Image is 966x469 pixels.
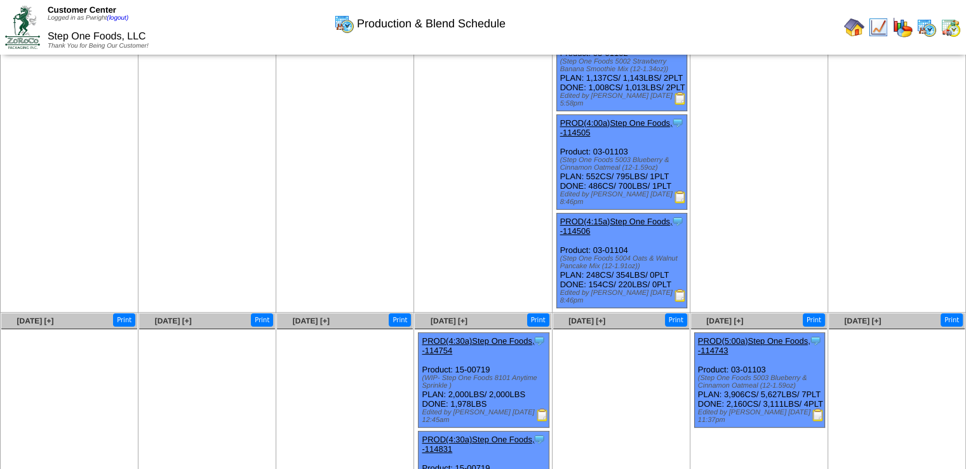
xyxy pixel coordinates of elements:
[560,191,687,206] div: Edited by [PERSON_NAME] [DATE] 8:46pm
[844,17,864,37] img: home.gif
[674,289,687,302] img: Production Report
[334,13,354,34] img: calendarprod.gif
[422,435,534,454] a: PROD(4:30a)Step One Foods, -114831
[422,409,549,424] div: Edited by [PERSON_NAME] [DATE] 12:45am
[671,116,684,129] img: Tooltip
[293,316,330,325] a: [DATE] [+]
[868,17,889,37] img: line_graph.gif
[389,313,411,327] button: Print
[941,17,961,37] img: calendarinout.gif
[556,115,687,210] div: Product: 03-01103 PLAN: 552CS / 795LBS / 1PLT DONE: 486CS / 700LBS / 1PLT
[113,313,135,327] button: Print
[5,6,40,48] img: ZoRoCo_Logo(Green%26Foil)%20jpg.webp
[892,17,913,37] img: graph.gif
[536,409,549,421] img: Production Report
[809,334,822,347] img: Tooltip
[560,92,687,107] div: Edited by [PERSON_NAME] [DATE] 5:58pm
[941,313,963,327] button: Print
[671,215,684,228] img: Tooltip
[556,214,687,308] div: Product: 03-01104 PLAN: 248CS / 354LBS / 0PLT DONE: 154CS / 220LBS / 0PLT
[17,316,53,325] a: [DATE] [+]
[674,191,687,203] img: Production Report
[422,336,534,355] a: PROD(4:30a)Step One Foods, -114754
[556,17,687,111] div: Product: 03-01102 PLAN: 1,137CS / 1,143LBS / 2PLT DONE: 1,008CS / 1,013LBS / 2PLT
[706,316,743,325] a: [DATE] [+]
[48,31,146,42] span: Step One Foods, LLC
[357,17,506,31] span: Production & Blend Schedule
[533,334,546,347] img: Tooltip
[916,17,937,37] img: calendarprod.gif
[422,374,549,390] div: (WIP- Step One Foods 8101 Anytime Sprinkle )
[674,92,687,105] img: Production Report
[431,316,467,325] a: [DATE] [+]
[48,43,149,50] span: Thank You for Being Our Customer!
[812,409,824,421] img: Production Report
[698,409,825,424] div: Edited by [PERSON_NAME] [DATE] 11:37pm
[48,15,128,22] span: Logged in as Pwright
[107,15,128,22] a: (logout)
[533,433,546,445] img: Tooltip
[560,289,687,304] div: Edited by [PERSON_NAME] [DATE] 8:46pm
[698,374,825,390] div: (Step One Foods 5003 Blueberry & Cinnamon Oatmeal (12-1.59oz)
[844,316,881,325] a: [DATE] [+]
[665,313,687,327] button: Print
[560,255,687,270] div: (Step One Foods 5004 Oats & Walnut Pancake Mix (12-1.91oz))
[560,58,687,73] div: (Step One Foods 5002 Strawberry Banana Smoothie Mix (12-1.34oz))
[560,118,673,137] a: PROD(4:00a)Step One Foods, -114505
[527,313,549,327] button: Print
[698,336,810,355] a: PROD(5:00a)Step One Foods, -114743
[419,333,549,428] div: Product: 15-00719 PLAN: 2,000LBS / 2,000LBS DONE: 1,978LBS
[560,156,687,172] div: (Step One Foods 5003 Blueberry & Cinnamon Oatmeal (12-1.59oz)
[694,333,825,428] div: Product: 03-01103 PLAN: 3,906CS / 5,627LBS / 7PLT DONE: 2,160CS / 3,111LBS / 4PLT
[803,313,825,327] button: Print
[251,313,273,327] button: Print
[568,316,605,325] a: [DATE] [+]
[560,217,673,236] a: PROD(4:15a)Step One Foods, -114506
[48,5,116,15] span: Customer Center
[155,316,192,325] a: [DATE] [+]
